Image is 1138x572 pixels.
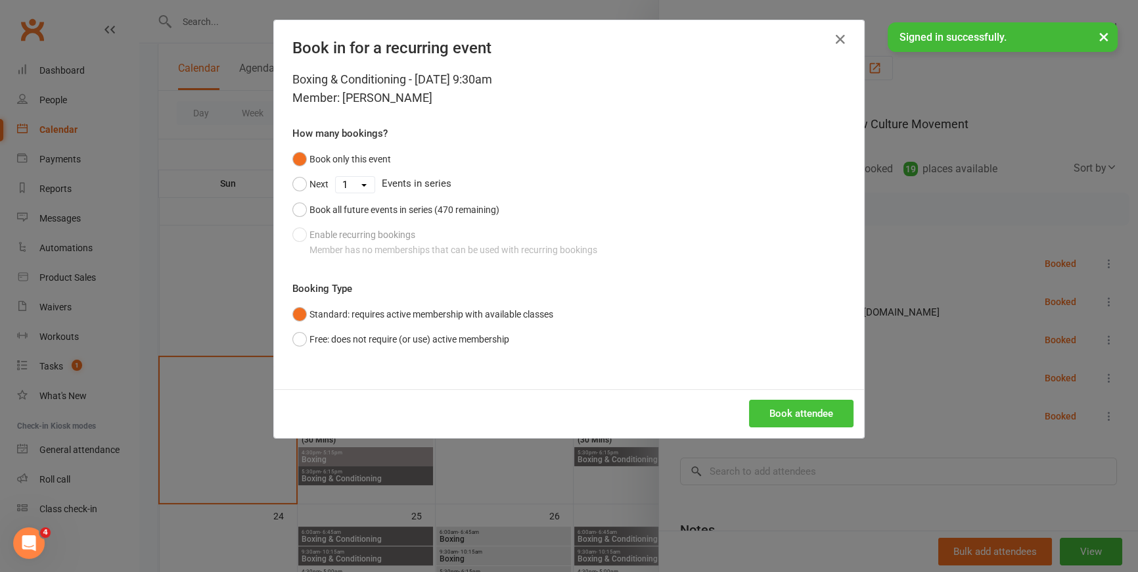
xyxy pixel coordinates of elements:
button: Free: does not require (or use) active membership [292,327,509,352]
h4: Book in for a recurring event [292,39,846,57]
label: How many bookings? [292,126,388,141]
label: Booking Type [292,281,352,297]
button: Standard: requires active membership with available classes [292,302,553,327]
button: Book only this event [292,147,391,172]
button: Book all future events in series (470 remaining) [292,197,499,222]
span: 4 [40,527,51,538]
div: Book all future events in series (470 remaining) [309,203,499,217]
div: Events in series [292,172,846,197]
button: Next [292,172,329,197]
div: Boxing & Conditioning - [DATE] 9:30am Member: [PERSON_NAME] [292,70,846,107]
iframe: Intercom live chat [13,527,45,559]
button: Close [830,29,851,50]
button: Book attendee [749,400,853,427]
